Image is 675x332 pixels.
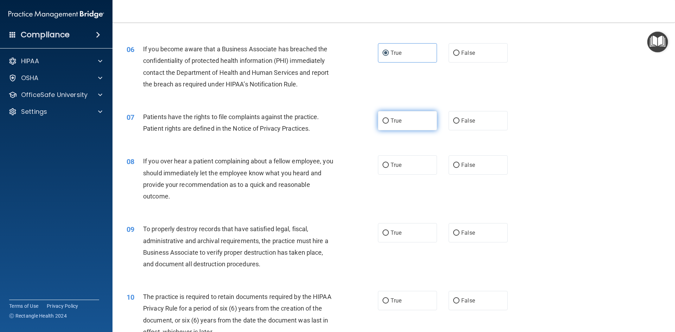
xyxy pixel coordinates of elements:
[382,163,389,168] input: True
[21,91,88,99] p: OfficeSafe University
[8,7,104,21] img: PMB logo
[8,74,102,82] a: OSHA
[453,118,459,124] input: False
[461,50,475,56] span: False
[21,57,39,65] p: HIPAA
[143,225,328,268] span: To properly destroy records that have satisfied legal, fiscal, administrative and archival requir...
[453,298,459,304] input: False
[21,74,39,82] p: OSHA
[453,230,459,236] input: False
[127,113,134,122] span: 07
[8,91,102,99] a: OfficeSafe University
[453,163,459,168] input: False
[382,118,389,124] input: True
[21,108,47,116] p: Settings
[127,293,134,301] span: 10
[461,162,475,168] span: False
[127,225,134,234] span: 09
[391,297,401,304] span: True
[553,282,667,310] iframe: Drift Widget Chat Controller
[453,51,459,56] input: False
[47,302,78,310] a: Privacy Policy
[382,298,389,304] input: True
[391,162,401,168] span: True
[461,297,475,304] span: False
[8,57,102,65] a: HIPAA
[143,45,329,88] span: If you become aware that a Business Associate has breached the confidentiality of protected healt...
[21,30,70,40] h4: Compliance
[143,157,333,200] span: If you over hear a patient complaining about a fellow employee, you should immediately let the em...
[127,45,134,54] span: 06
[9,312,67,319] span: Ⓒ Rectangle Health 2024
[461,229,475,236] span: False
[9,302,38,310] a: Terms of Use
[8,108,102,116] a: Settings
[382,230,389,236] input: True
[391,229,401,236] span: True
[647,32,668,52] button: Open Resource Center
[461,117,475,124] span: False
[391,117,401,124] span: True
[382,51,389,56] input: True
[127,157,134,166] span: 08
[143,113,319,132] span: Patients have the rights to file complaints against the practice. Patient rights are defined in t...
[391,50,401,56] span: True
